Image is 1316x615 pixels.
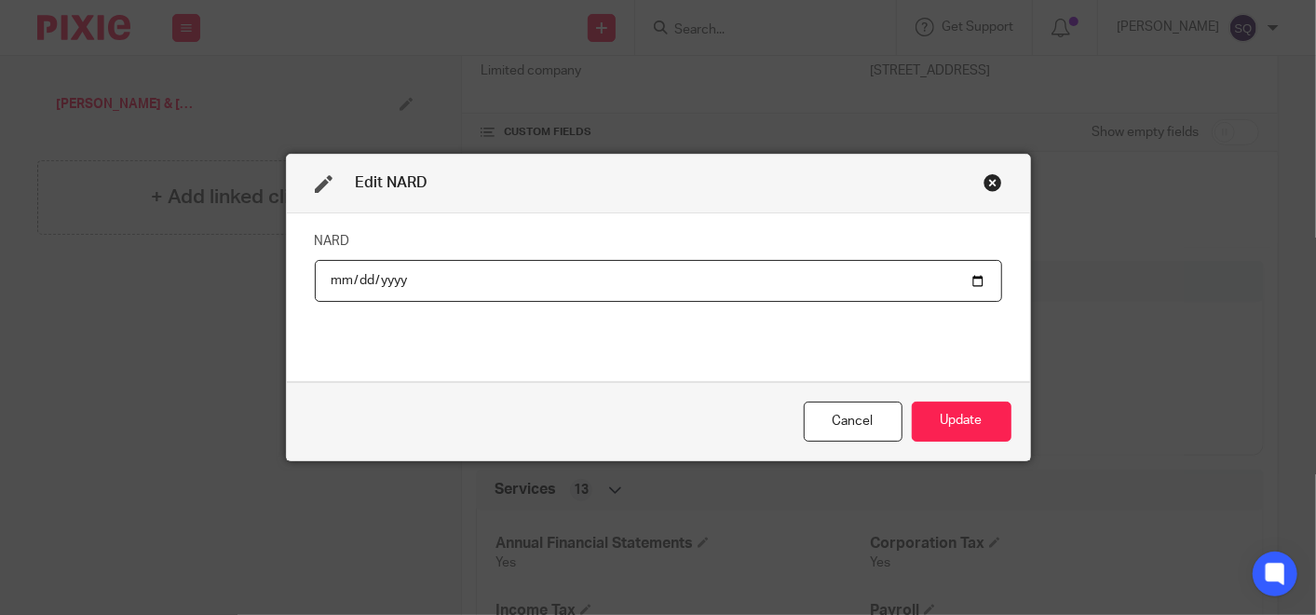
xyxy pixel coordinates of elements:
[912,402,1011,442] button: Update
[804,402,902,442] div: Close this dialog window
[356,175,428,190] span: Edit NARD
[315,260,1002,302] input: YYYY-MM-DD
[315,232,350,251] label: NARD
[984,173,1002,192] div: Close this dialog window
